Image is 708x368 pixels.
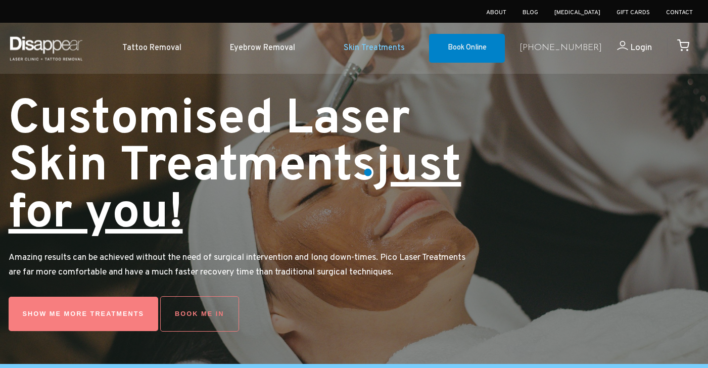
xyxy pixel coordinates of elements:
[98,33,206,64] a: Tattoo Removal
[429,34,505,63] a: Book Online
[554,9,600,17] a: [MEDICAL_DATA]
[486,9,506,17] a: About
[523,9,538,17] a: Blog
[602,41,652,56] a: Login
[617,9,650,17] a: Gift Cards
[630,42,652,54] span: Login
[9,297,159,332] a: SHOW ME MORE Treatments
[666,9,693,17] a: Contact
[9,97,467,238] h1: Customised Laser Skin Treatments
[9,136,461,245] strong: just for you!
[9,251,467,280] p: Amazing results can be achieved without the need of surgical intervention and long down-times. Pi...
[8,30,84,66] img: Disappear - Laser Clinic and Tattoo Removal Services in Sydney, Australia
[206,33,319,64] a: Eyebrow Removal
[319,33,429,64] a: Skin Treatments
[160,296,239,332] a: Book me in
[520,41,602,56] a: [PHONE_NUMBER]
